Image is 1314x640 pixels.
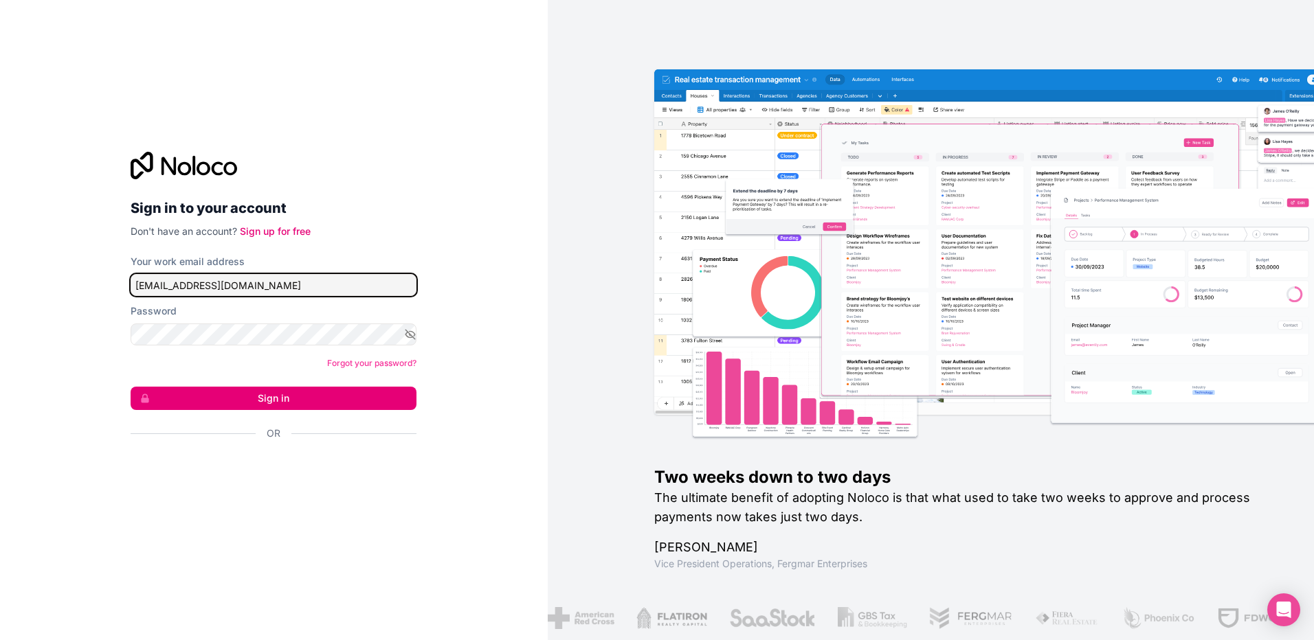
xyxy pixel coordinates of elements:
label: Your work email address [131,255,245,268]
h1: [PERSON_NAME] [654,538,1270,557]
iframe: Sign in with Google Button [124,455,412,485]
img: /assets/fiera-fwj2N5v4.png [924,607,988,629]
h2: The ultimate benefit of adopting Noloco is that what used to take two weeks to approve and proces... [654,488,1270,527]
h2: Sign in to your account [131,196,416,220]
img: /assets/baldridge-DxmPIwAm.png [1208,607,1298,629]
a: Forgot your password? [327,358,416,368]
img: /assets/flatiron-C8eUkumj.png [525,607,597,629]
h1: Vice President Operations , Fergmar Enterprises [654,557,1270,571]
input: Email address [131,274,416,296]
div: Open Intercom Messenger [1267,593,1300,626]
img: /assets/saastock-C6Zbiodz.png [619,607,704,629]
span: Don't have an account? [131,225,237,237]
img: /assets/phoenix-BREaitsQ.png [1010,607,1084,629]
label: Password [131,304,177,318]
input: Password [131,323,416,345]
img: /assets/fdworks-Bi04fVtw.png [1106,607,1187,629]
button: Sign in [131,387,416,410]
img: /assets/fergmar-CudnrXN5.png [819,607,902,629]
img: /assets/gbstax-C-GtDUiK.png [726,607,797,629]
span: Or [267,426,280,440]
h1: Two weeks down to two days [654,466,1270,488]
a: Sign up for free [240,225,311,237]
